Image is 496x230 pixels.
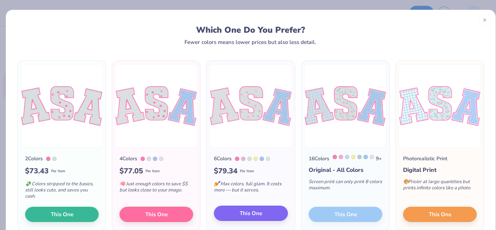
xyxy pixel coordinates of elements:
div: 2 Colors [25,155,43,162]
img: 2 color option [21,64,103,148]
span: $ 73.43 [25,166,49,177]
div: 2717 C [153,157,157,161]
div: 2717 C [363,155,368,159]
div: 7541 C [147,157,151,161]
div: 2717 C [260,157,264,161]
div: Max colors, full glam. It costs more — but it serves. [214,177,288,201]
div: Yellow 0131 C [253,157,258,161]
div: Yellow 0131 C [351,155,355,159]
div: Colors stripped to the basics, still looks cute, and saves you cash. [25,177,99,207]
div: 7541 C [52,157,57,161]
div: Screen print can only print 8 colors maximum. [309,174,382,198]
div: Fewer colors means lower prices but also less detail. [184,39,316,45]
div: 211 C [141,157,145,161]
span: This One [240,209,262,218]
img: 16 color option [304,64,386,148]
div: Photorealistic Print [403,155,447,162]
span: Per Item [51,169,65,174]
div: Pricier at large quantities but prints infinite colors like a photo [403,174,477,198]
button: This One [403,207,477,222]
img: 4 color option [115,64,197,148]
div: Digital Print [403,166,477,174]
div: 211 C [235,157,239,161]
span: $ 79.34 [214,166,237,177]
div: 5523 C [357,155,362,159]
div: 16 Colors [309,155,329,162]
div: 663 C [159,157,163,161]
div: 6 Colors [214,155,232,162]
div: 7541 C [247,157,252,161]
span: 🎨 [403,178,409,185]
span: 💅 [214,181,220,187]
span: $ 77.05 [119,166,143,177]
span: 🧠 [119,181,125,187]
div: 9 + [333,155,382,162]
div: 211 C [333,155,337,159]
span: This One [51,210,73,219]
div: Just enough colors to save $$ but looks close to your image. [119,177,193,201]
span: This One [428,210,451,219]
div: 545 C [345,155,349,159]
button: This One [119,207,193,222]
div: Original - All Colors [309,166,382,174]
div: 663 C [266,157,270,161]
div: 211 C [46,157,50,161]
div: Which One Do You Prefer? [26,25,476,35]
div: 663 C [370,155,374,159]
button: This One [214,206,288,221]
img: 6 color option [210,64,292,148]
span: Per Item [146,169,160,174]
img: Photorealistic preview [399,64,481,148]
div: 4 Colors [119,155,137,162]
span: Per Item [240,169,254,174]
span: 💸 [25,181,31,187]
span: This One [145,210,168,219]
div: 7429 C [241,157,245,161]
div: 230 C [339,155,343,159]
button: This One [25,207,99,222]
